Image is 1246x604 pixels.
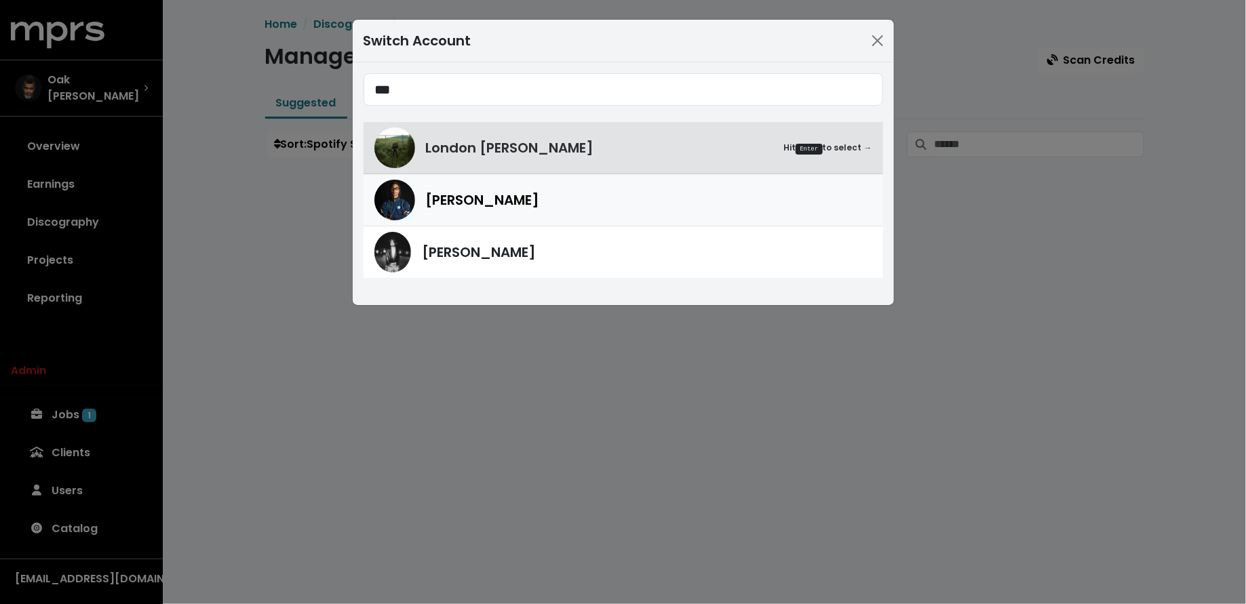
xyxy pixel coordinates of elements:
[426,138,594,158] span: London [PERSON_NAME]
[374,180,415,220] img: Donnie Scantz
[364,226,883,278] a: Don Mills[PERSON_NAME]
[796,144,822,155] kbd: Enter
[364,122,883,174] a: London CyrLondon [PERSON_NAME]HitEnterto select →
[783,142,872,155] small: Hit to select →
[364,174,883,226] a: Donnie Scantz[PERSON_NAME]
[422,242,536,262] span: [PERSON_NAME]
[364,73,883,106] input: Search accounts
[426,190,540,210] span: [PERSON_NAME]
[374,127,415,168] img: London Cyr
[364,31,471,51] div: Switch Account
[867,30,889,52] button: Close
[374,232,411,273] img: Don Mills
